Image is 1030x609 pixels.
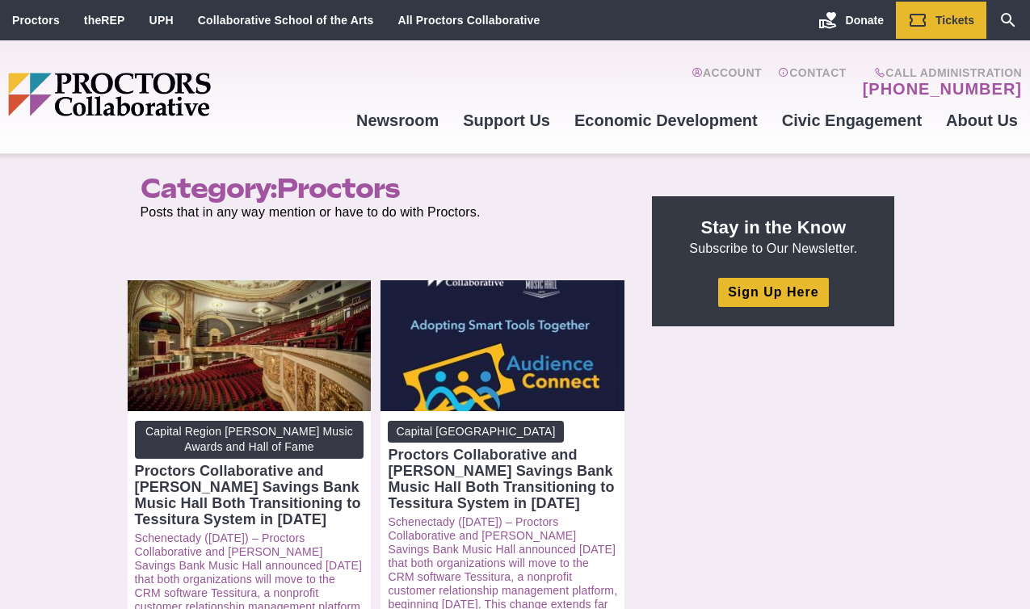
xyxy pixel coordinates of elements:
[858,66,1022,79] span: Call Administration
[778,66,847,99] a: Contact
[770,99,934,142] a: Civic Engagement
[141,173,616,204] h1: Category:
[344,99,451,142] a: Newsroom
[935,14,974,27] span: Tickets
[141,204,616,221] p: Posts that in any way mention or have to do with Proctors.
[671,216,875,258] p: Subscribe to Our Newsletter.
[934,99,1030,142] a: About Us
[388,421,563,443] span: Capital [GEOGRAPHIC_DATA]
[84,14,125,27] a: theREP
[397,14,540,27] a: All Proctors Collaborative
[846,14,884,27] span: Donate
[12,14,60,27] a: Proctors
[8,73,335,116] img: Proctors logo
[986,2,1030,39] a: Search
[388,447,617,511] div: Proctors Collaborative and [PERSON_NAME] Savings Bank Music Hall Both Transitioning to Tessitura ...
[806,2,896,39] a: Donate
[198,14,374,27] a: Collaborative School of the Arts
[451,99,562,142] a: Support Us
[562,99,770,142] a: Economic Development
[701,217,847,237] strong: Stay in the Know
[718,278,828,306] a: Sign Up Here
[135,421,364,459] span: Capital Region [PERSON_NAME] Music Awards and Hall of Fame
[277,172,399,204] span: Proctors
[135,463,364,527] div: Proctors Collaborative and [PERSON_NAME] Savings Bank Music Hall Both Transitioning to Tessitura ...
[135,421,364,527] a: Capital Region [PERSON_NAME] Music Awards and Hall of Fame Proctors Collaborative and [PERSON_NAM...
[692,66,762,99] a: Account
[896,2,986,39] a: Tickets
[149,14,174,27] a: UPH
[388,421,617,511] a: Capital [GEOGRAPHIC_DATA] Proctors Collaborative and [PERSON_NAME] Savings Bank Music Hall Both T...
[863,79,1022,99] a: [PHONE_NUMBER]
